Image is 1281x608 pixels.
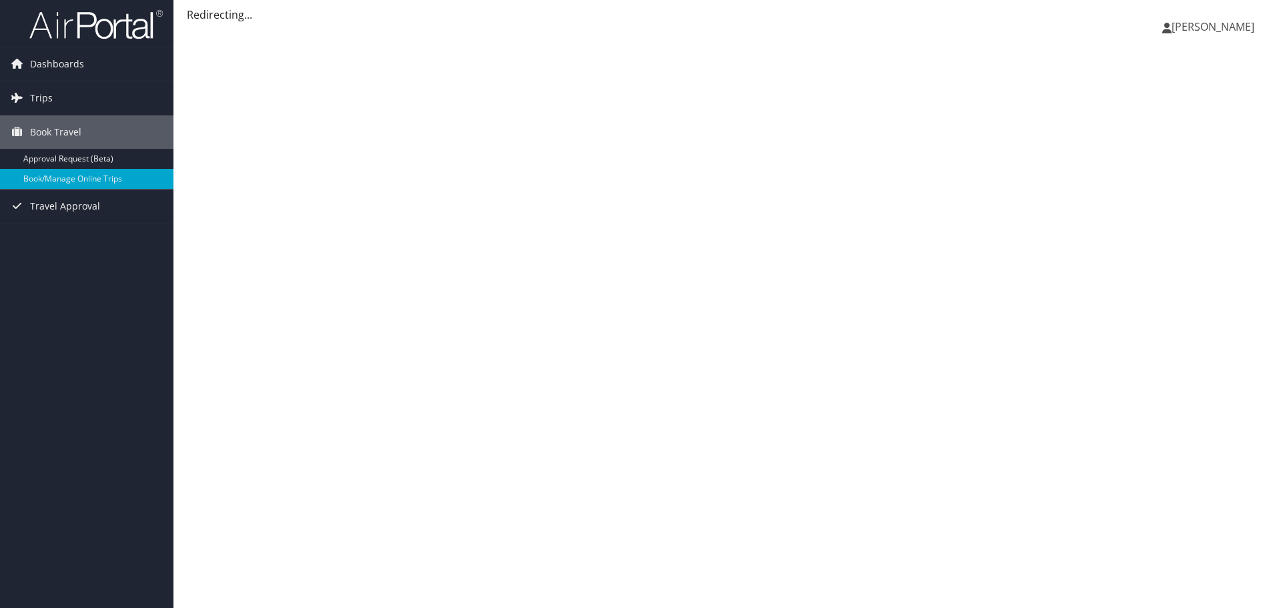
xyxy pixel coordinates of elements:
[1172,19,1254,34] span: [PERSON_NAME]
[29,9,163,40] img: airportal-logo.png
[30,115,81,149] span: Book Travel
[30,190,100,223] span: Travel Approval
[30,47,84,81] span: Dashboards
[30,81,53,115] span: Trips
[1162,7,1268,47] a: [PERSON_NAME]
[187,7,1268,23] div: Redirecting...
